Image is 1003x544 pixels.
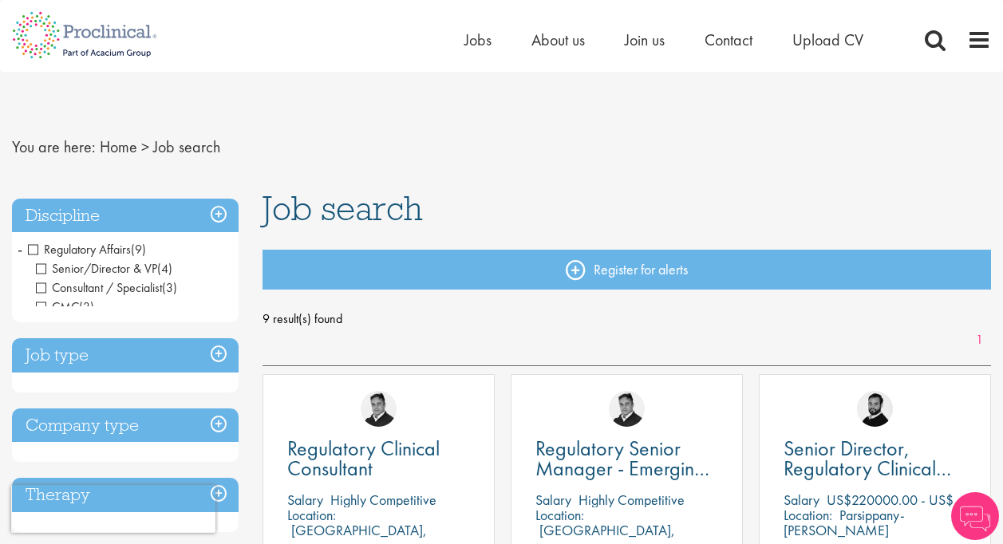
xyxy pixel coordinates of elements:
span: Salary [784,491,819,509]
a: Contact [705,30,752,50]
a: Register for alerts [263,250,991,290]
a: About us [531,30,585,50]
span: CMC [36,298,94,315]
p: Highly Competitive [330,491,436,509]
img: Nick Walker [857,391,893,427]
span: Regulatory Affairs [28,241,146,258]
a: Regulatory Senior Manager - Emerging Markets [535,439,718,479]
span: Job search [153,136,220,157]
span: Location: [287,506,336,524]
img: Chatbot [951,492,999,540]
a: 1 [968,331,991,349]
span: (9) [131,241,146,258]
span: Location: [784,506,832,524]
span: Salary [287,491,323,509]
h3: Job type [12,338,239,373]
p: Highly Competitive [579,491,685,509]
span: (4) [157,260,172,277]
h3: Therapy [12,478,239,512]
span: Consultant / Specialist [36,279,162,296]
h3: Company type [12,408,239,443]
span: Consultant / Specialist [36,279,177,296]
span: Senior/Director & VP [36,260,157,277]
span: Regulatory Affairs [28,241,131,258]
h3: Discipline [12,199,239,233]
span: Job search [263,187,423,230]
iframe: reCAPTCHA [11,485,215,533]
a: Senior Director, Regulatory Clinical Strategy [784,439,966,479]
span: Salary [535,491,571,509]
span: 9 result(s) found [263,307,991,331]
a: Join us [625,30,665,50]
span: Senior Director, Regulatory Clinical Strategy [784,435,951,502]
span: CMC [36,298,79,315]
span: Regulatory Clinical Consultant [287,435,440,482]
span: Location: [535,506,584,524]
a: Jobs [464,30,492,50]
span: (3) [162,279,177,296]
a: breadcrumb link [100,136,137,157]
a: Regulatory Clinical Consultant [287,439,470,479]
span: - [18,237,22,261]
a: Upload CV [792,30,863,50]
span: (3) [79,298,94,315]
span: Senior/Director & VP [36,260,172,277]
span: You are here: [12,136,96,157]
img: Peter Duvall [609,391,645,427]
span: > [141,136,149,157]
span: Regulatory Senior Manager - Emerging Markets [535,435,709,502]
img: Peter Duvall [361,391,397,427]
